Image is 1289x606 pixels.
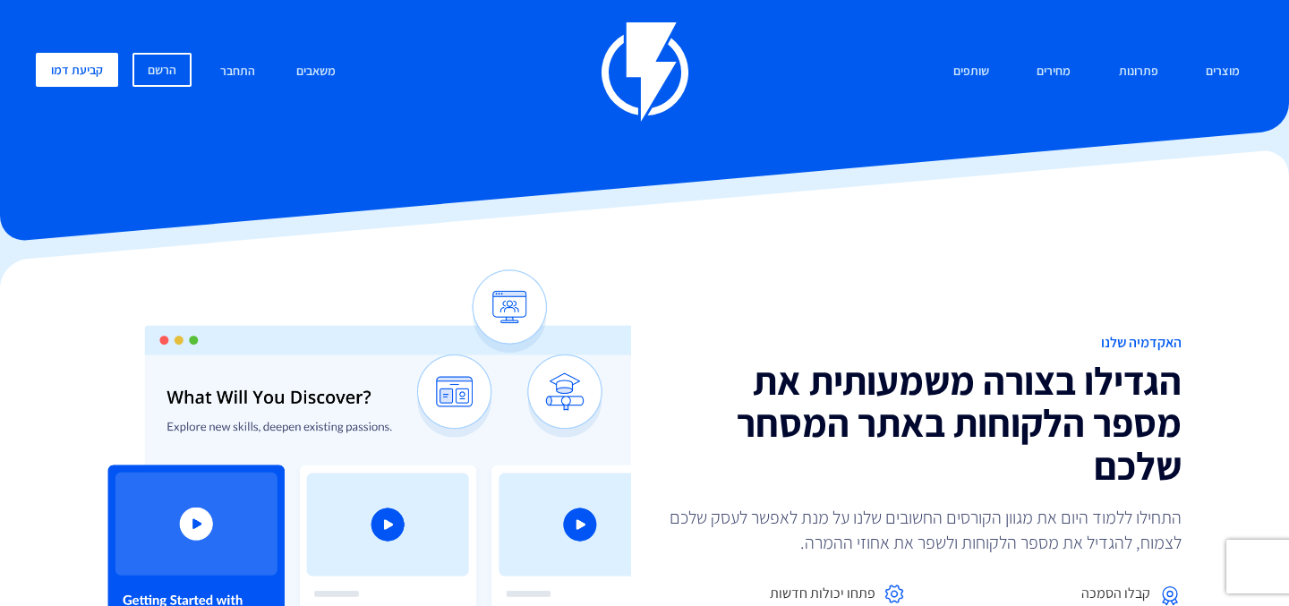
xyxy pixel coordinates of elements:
[940,53,1003,91] a: שותפים
[207,53,269,91] a: התחבר
[1192,53,1253,91] a: מוצרים
[1023,53,1084,91] a: מחירים
[132,53,192,87] a: הרשם
[283,53,349,91] a: משאבים
[658,360,1182,488] h2: הגדילו בצורה משמעותית את מספר הלקוחות באתר המסחר שלכם
[658,335,1182,351] h1: האקדמיה שלנו
[1081,584,1150,604] span: קבלו הסמכה
[1105,53,1172,91] a: פתרונות
[770,584,875,604] span: פתחו יכולות חדשות
[36,53,118,87] a: קביעת דמו
[658,505,1182,555] p: התחילו ללמוד היום את מגוון הקורסים החשובים שלנו על מנת לאפשר לעסק שלכם לצמוח, להגדיל את מספר הלקו...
